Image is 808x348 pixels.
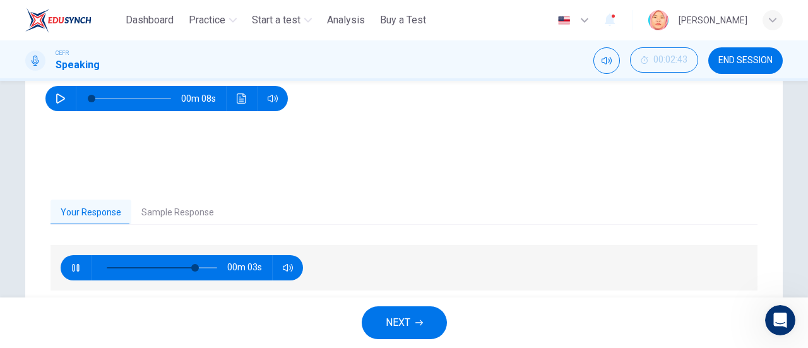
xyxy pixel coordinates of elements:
[679,13,747,28] div: [PERSON_NAME]
[386,314,410,332] span: NEXT
[322,9,370,32] button: Analysis
[653,55,687,65] span: 00:02:43
[708,47,783,74] button: END SESSION
[184,9,242,32] button: Practice
[181,86,226,111] span: 00m 08s
[593,47,620,74] div: Mute
[56,57,100,73] h1: Speaking
[718,56,773,66] span: END SESSION
[403,5,426,28] div: Close
[556,16,572,25] img: en
[380,13,426,28] span: Buy a Test
[8,5,32,29] button: go back
[630,47,698,73] button: 00:02:43
[247,9,317,32] button: Start a test
[227,255,272,280] span: 00m 03s
[126,13,174,28] span: Dashboard
[50,200,131,226] button: Your Response
[648,10,668,30] img: Profile picture
[56,49,69,57] span: CEFR
[50,200,757,226] div: basic tabs example
[189,13,225,28] span: Practice
[131,200,224,226] button: Sample Response
[630,47,698,74] div: Hide
[232,86,252,111] button: Click to see the audio transcription
[362,306,447,339] button: NEXT
[25,8,92,33] img: ELTC logo
[765,305,795,335] iframe: Intercom live chat
[379,5,403,29] button: Collapse window
[252,13,300,28] span: Start a test
[375,9,431,32] button: Buy a Test
[121,9,179,32] button: Dashboard
[25,8,121,33] a: ELTC logo
[327,13,365,28] span: Analysis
